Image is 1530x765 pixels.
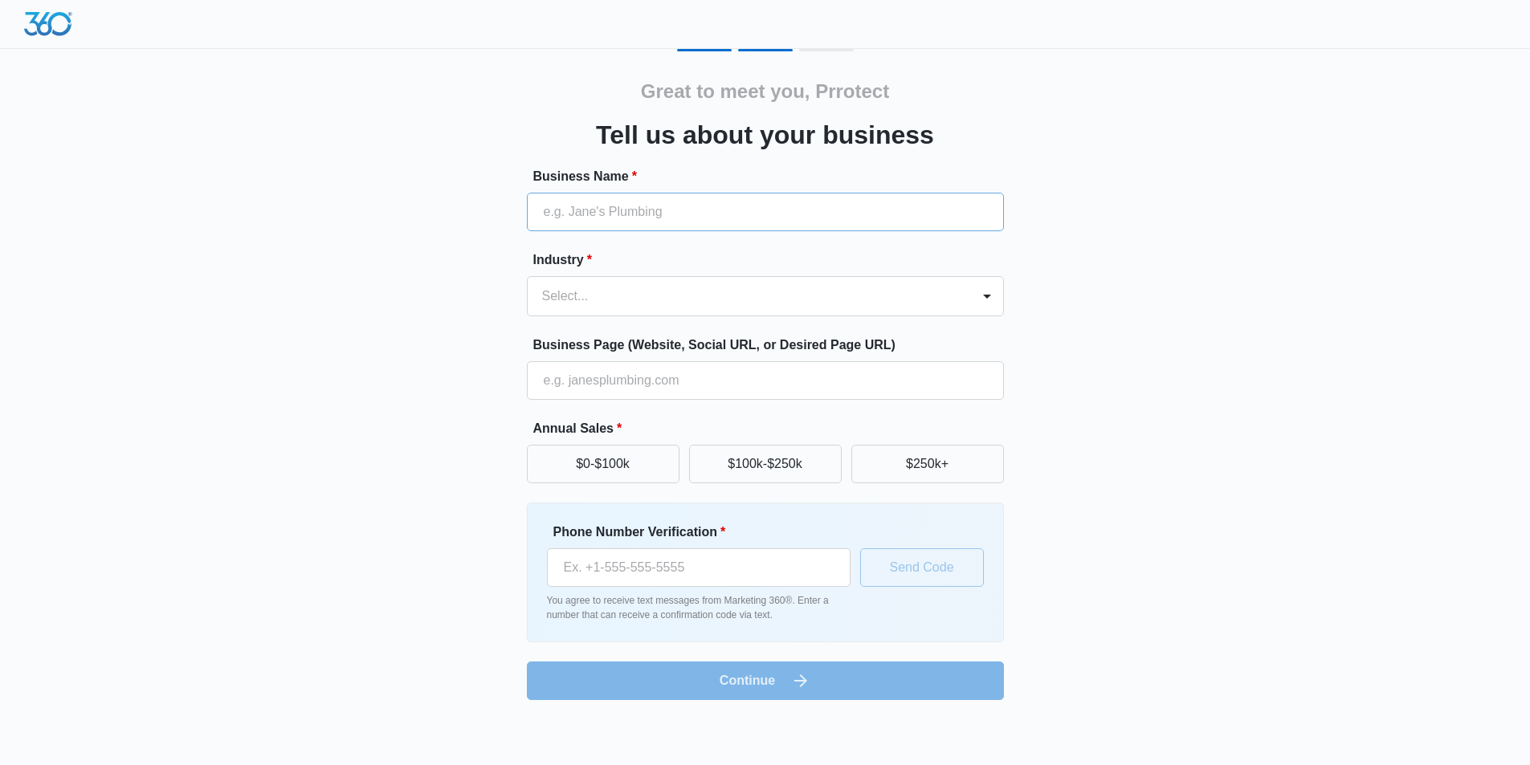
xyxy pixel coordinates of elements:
p: You agree to receive text messages from Marketing 360®. Enter a number that can receive a confirm... [547,593,851,622]
label: Business Page (Website, Social URL, or Desired Page URL) [533,336,1010,355]
button: $250k+ [851,445,1004,483]
input: Ex. +1-555-555-5555 [547,548,851,587]
button: $100k-$250k [689,445,842,483]
label: Annual Sales [533,419,1010,438]
label: Phone Number Verification [553,523,857,542]
button: $0-$100k [527,445,679,483]
label: Industry [533,250,1010,270]
h2: Great to meet you, Prrotect [641,77,889,106]
input: e.g. janesplumbing.com [527,361,1004,400]
input: e.g. Jane's Plumbing [527,193,1004,231]
label: Business Name [533,167,1010,186]
h3: Tell us about your business [596,116,934,154]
